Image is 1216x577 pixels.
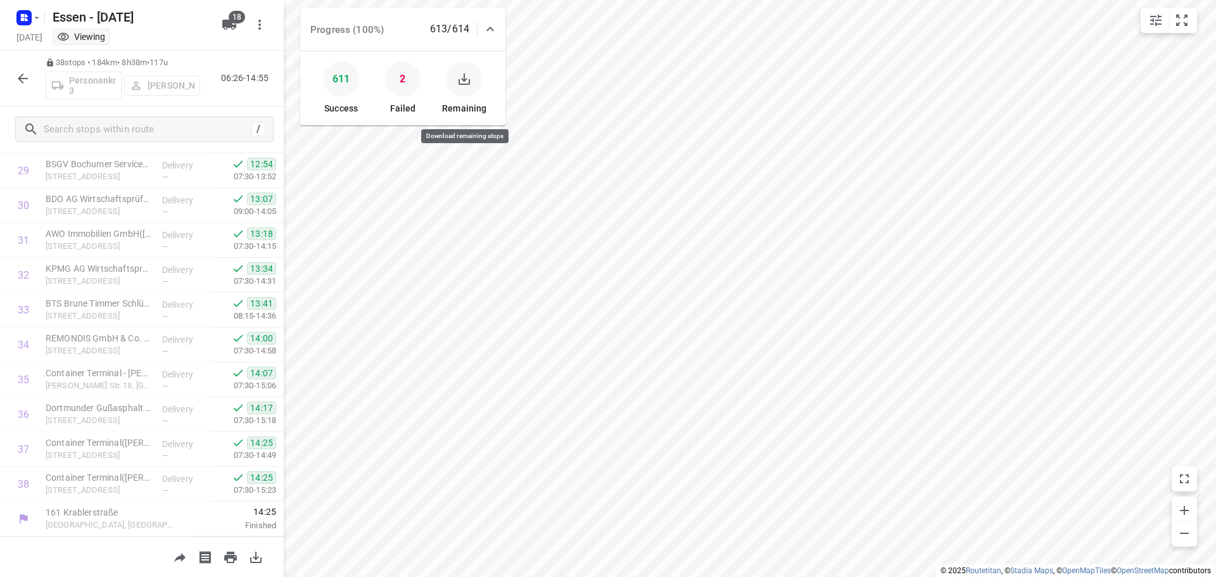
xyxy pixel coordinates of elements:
p: 38 stops • 184km • 8h38m [46,57,200,69]
div: 37 [18,443,29,455]
button: Fit zoom [1169,8,1194,33]
p: 07:30-15:18 [213,414,276,427]
span: 117u [149,58,168,67]
svg: Done [232,402,244,414]
span: 18 [229,11,245,23]
span: — [162,381,168,391]
svg: Done [232,332,244,345]
svg: Done [232,471,244,484]
p: Rheinlanddamm 185-189, Dortmund [46,275,152,288]
span: — [162,486,168,495]
span: 14:00 [247,332,276,345]
p: Remaining [442,102,486,115]
svg: Done [232,227,244,240]
span: — [162,416,168,426]
div: 30 [18,200,29,212]
span: — [162,346,168,356]
p: [GEOGRAPHIC_DATA], [GEOGRAPHIC_DATA] [46,519,177,531]
p: 07:30-15:23 [213,484,276,497]
div: small contained button group [1141,8,1197,33]
p: Dortmunder Gußasphalt GmbH&Co. KG(Steven Kletezka) [46,402,152,414]
p: 07:30-14:58 [213,345,276,357]
svg: Done [232,193,244,205]
p: Success [324,102,358,115]
p: BSGV Bochumer Servicegesellschaft für Versicherer mbH(Tanja Donikowsky) [46,158,152,170]
span: Print route [218,550,243,562]
div: 33 [18,304,29,316]
p: [STREET_ADDRESS] [46,345,152,357]
svg: Done [232,436,244,449]
p: 07:30-15:06 [213,379,276,392]
p: Delivery [162,472,209,485]
div: 29 [18,165,29,177]
p: Delivery [162,229,209,241]
input: Search stops within route [44,120,251,139]
p: 08:15-14:36 [213,310,276,322]
svg: Done [232,367,244,379]
p: Delivery [162,194,209,206]
p: Am Hafenbahnhof 10, Dortmund [46,414,152,427]
div: 32 [18,269,29,281]
p: Failed [390,102,416,115]
div: 31 [18,234,29,246]
p: 09:00-14:05 [213,205,276,218]
p: BTS Brune Timmer Schlüter PartG mbB Wirtschaftsprüfer & Steuerberater(Anja Berndt) [46,297,152,310]
span: Share route [167,550,193,562]
p: 07:30-14:15 [213,240,276,253]
span: 13:34 [247,262,276,275]
li: © 2025 , © , © © contributors [940,566,1211,575]
span: 14:25 [193,505,276,518]
span: — [162,172,168,182]
span: 13:07 [247,193,276,205]
p: Container Terminal(Robin Treffon) [46,436,152,449]
p: Delivery [162,298,209,311]
p: 07:30-14:49 [213,449,276,462]
p: 2 [400,70,405,89]
p: 161 Krablerstraße [46,506,177,519]
a: OpenMapTiles [1062,566,1111,575]
span: — [162,312,168,321]
span: 13:18 [247,227,276,240]
span: — [162,207,168,217]
div: You are currently in view mode. To make any changes, go to edit project. [57,30,105,43]
span: • [147,58,149,67]
span: — [162,277,168,286]
p: BDO AG Wirtschaftsprüfungsgesellschaft(Meike Widdermann) [46,193,152,205]
span: — [162,242,168,251]
p: AWO Immobilien GmbH(Philipp Reker) [46,227,152,240]
p: Kronenstraße 63-69, Dortmund [46,240,152,253]
p: [STREET_ADDRESS] [46,449,152,462]
p: Westfalendamm 87, Dortmund [46,205,152,218]
span: 14:17 [247,402,276,414]
p: 611 [332,70,350,89]
svg: Done [232,262,244,275]
a: Stadia Maps [1010,566,1053,575]
p: REMONDIS GmbH & Co. KG - Dortmund(Lukas Minten) [46,332,152,345]
svg: Done [232,158,244,170]
div: 34 [18,339,29,351]
p: Franz Schlüter Str. 18, Dortmund [46,379,152,392]
p: Rheinlanddamm 8/10, Dortmund [46,170,152,183]
span: Progress (100%) [310,24,384,35]
p: Finished [193,519,276,532]
p: 06:26-14:55 [221,72,274,85]
p: [STREET_ADDRESS] [46,484,152,497]
p: Container Terminal - Franz Schlüter Str.(Robin Treffon) [46,367,152,379]
div: Progress (100%)613/614 [300,8,505,51]
span: 12:54 [247,158,276,170]
span: — [162,451,168,460]
p: Delivery [162,333,209,346]
svg: Done [232,297,244,310]
p: 07:30-13:52 [213,170,276,183]
p: Delivery [162,438,209,450]
p: Lindemannstraße 77, Dortmund [46,310,152,322]
span: Print shipping labels [193,550,218,562]
a: OpenStreetMap [1117,566,1169,575]
span: 14:07 [247,367,276,379]
p: Delivery [162,368,209,381]
p: Delivery [162,263,209,276]
button: 18 [217,12,242,37]
p: 07:30-14:31 [213,275,276,288]
span: Download route [243,550,269,562]
p: Delivery [162,159,209,172]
